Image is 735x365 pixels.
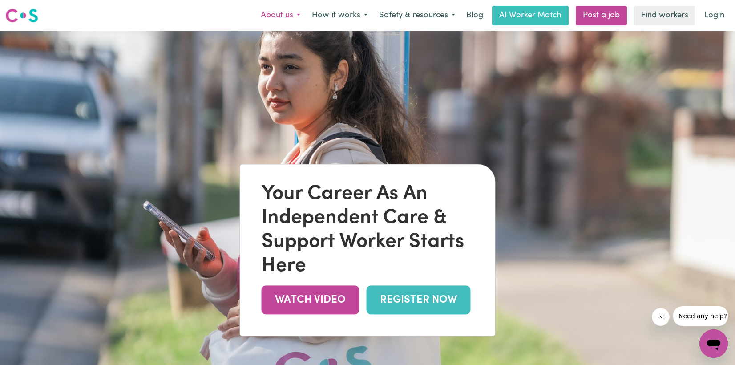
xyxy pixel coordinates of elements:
img: Careseekers logo [5,8,38,24]
button: Safety & resources [373,6,461,25]
button: How it works [306,6,373,25]
div: Your Career As An Independent Care & Support Worker Starts Here [262,182,474,278]
iframe: Close message [652,308,670,326]
a: WATCH VIDEO [262,285,359,314]
a: Blog [461,6,489,25]
a: Post a job [576,6,627,25]
a: Find workers [634,6,695,25]
button: About us [255,6,306,25]
iframe: Button to launch messaging window [699,329,728,358]
a: REGISTER NOW [367,285,471,314]
a: Login [699,6,730,25]
a: Careseekers logo [5,5,38,26]
iframe: Message from company [673,306,728,326]
a: AI Worker Match [492,6,569,25]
